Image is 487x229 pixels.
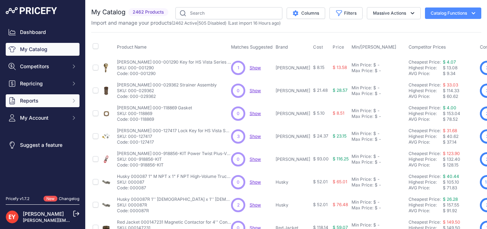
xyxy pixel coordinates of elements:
a: [PERSON_NAME] [23,211,64,217]
span: 0 [237,110,240,117]
div: $ 71.83 [443,185,477,191]
div: Max Price: [352,114,373,119]
span: Reports [20,97,67,104]
span: (Last import 16 Hours ago) [228,20,281,26]
div: - [378,68,381,74]
input: Search [175,7,282,19]
span: 1 [237,65,239,71]
div: Max Price: [352,182,373,188]
span: Matches Suggested [231,44,273,50]
div: AVG Price: [409,185,443,191]
div: Min Price: [352,154,372,159]
div: $ 60.62 [443,94,477,99]
p: [PERSON_NAME] [276,134,310,139]
div: AVG Price: [409,208,443,214]
div: Highest Price: [409,156,443,162]
div: Highest Price: [409,88,443,94]
p: [PERSON_NAME] 000-127417 Lock Key for HS Vista Series Fuel Dispensers [117,128,231,134]
div: AVG Price: [409,139,443,145]
div: - [378,205,381,211]
div: - [376,62,380,68]
span: Show [250,202,261,208]
div: Min Price: [352,222,372,228]
p: Code: 000087R [117,208,231,214]
p: SKU: 000-001290 [117,65,231,71]
button: Cost [313,44,324,50]
span: $ 52.01 [313,202,328,207]
button: Catalog Functions [425,8,481,19]
div: Max Price: [352,136,373,142]
div: $ [375,159,378,165]
div: $ [373,222,376,228]
a: Suggest a feature [6,139,80,151]
p: Husky [276,202,310,208]
p: [PERSON_NAME] 000-118869 Gasket [117,105,192,111]
span: $ 153.04 [443,111,460,116]
span: $ 105.10 [443,179,459,185]
span: 2 [237,202,240,208]
a: $ 123.90 [443,151,460,156]
span: Brand [276,44,288,50]
span: Cost [313,44,323,50]
a: [PERSON_NAME][EMAIL_ADDRESS][PERSON_NAME][DOMAIN_NAME] [23,218,168,223]
p: Code: 000-001290 [117,71,231,76]
span: $ 52.01 [313,179,328,184]
p: [PERSON_NAME] 000-001290 Key for HS Vista Series Fuel Dispensers [117,59,231,65]
div: Min Price: [352,199,372,205]
p: [PERSON_NAME] [276,156,310,162]
div: AVG Price: [409,162,443,168]
div: Min Price: [352,108,372,114]
div: $ [375,136,378,142]
div: - [376,85,380,91]
p: Husky 000087 1" M NPT x 1" F NPT High-Volume Truck Multi-Plane Swivel [117,174,231,179]
span: $ 114.33 [443,88,459,93]
p: Code: 000-127417 [117,139,231,145]
div: $ [373,131,376,136]
span: Show [250,179,261,185]
span: $ 65.01 [333,179,347,184]
span: $ 93.00 [313,156,329,161]
div: $ [375,68,378,74]
button: Massive Actions [367,7,421,19]
div: Min Price: [352,62,372,68]
span: $ 24.37 [313,133,328,139]
div: $ [375,114,378,119]
div: Highest Price: [409,65,443,71]
a: $ 4.00 [443,105,456,110]
a: Cheapest Price: [409,219,441,225]
span: Min/[PERSON_NAME] [352,44,396,50]
a: $ 26.28 [443,196,458,202]
p: Husky 000087R 1'' [DEMOGRAPHIC_DATA] x 1'' [DEMOGRAPHIC_DATA] NPT High-Volume Truck Multi-Plane S... [117,196,231,202]
span: Competitors [20,63,67,70]
span: New [43,196,57,202]
div: - [378,182,381,188]
span: My Account [20,114,67,121]
div: Highest Price: [409,111,443,116]
button: Repricing [6,77,80,90]
div: Min Price: [352,85,372,91]
span: 0 [237,156,240,163]
span: Repricing [20,80,67,87]
div: - [376,108,380,114]
div: - [376,199,380,205]
div: - [376,131,380,136]
a: Show [250,88,261,93]
a: Show [250,65,261,70]
p: [PERSON_NAME] [276,111,310,116]
a: $ 4.07 [443,59,456,65]
span: 3 [237,133,240,140]
div: AVG Price: [409,71,443,76]
button: Filters [329,7,363,19]
span: $ 8.15 [313,65,324,70]
div: - [376,154,380,159]
div: $ [375,91,378,96]
div: - [378,136,381,142]
p: [PERSON_NAME] 000-029362 Strainer Assembly [117,82,217,88]
div: AVG Price: [409,116,443,122]
div: $ 9.34 [443,71,477,76]
a: Cheapest Price: [409,196,441,202]
span: ( | ) [171,20,226,26]
p: Code: 000-918856-KIT [117,162,231,168]
span: 2462 Products [128,8,168,16]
